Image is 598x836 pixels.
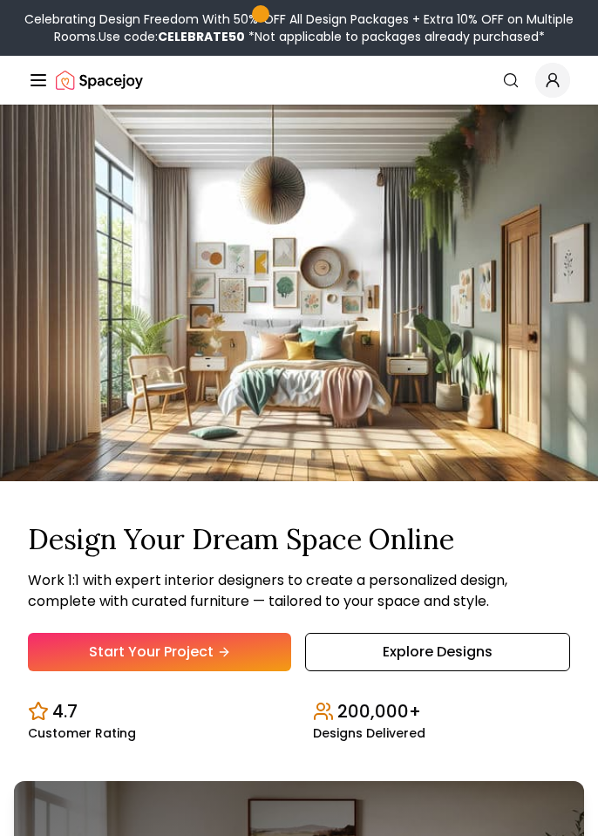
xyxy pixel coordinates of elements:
[28,523,570,556] h1: Design Your Dream Space Online
[56,63,143,98] a: Spacejoy
[28,56,570,105] nav: Global
[28,685,570,739] div: Design stats
[28,727,136,739] small: Customer Rating
[245,28,545,45] span: *Not applicable to packages already purchased*
[7,10,591,45] div: Celebrating Design Freedom With 50% OFF All Design Packages + Extra 10% OFF on Multiple Rooms.
[99,28,245,45] span: Use code:
[305,633,570,671] a: Explore Designs
[56,63,143,98] img: Spacejoy Logo
[28,633,291,671] a: Start Your Project
[337,699,421,724] p: 200,000+
[158,28,245,45] b: CELEBRATE50
[52,699,78,724] p: 4.7
[28,570,570,612] p: Work 1:1 with expert interior designers to create a personalized design, complete with curated fu...
[313,727,425,739] small: Designs Delivered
